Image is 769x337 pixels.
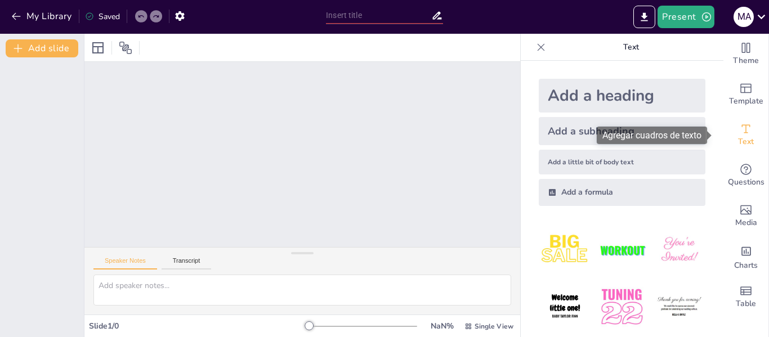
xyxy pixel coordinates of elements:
div: Saved [85,11,120,22]
div: Layout [89,39,107,57]
span: Table [736,298,756,310]
div: Change the overall theme [723,34,768,74]
button: Present [658,6,714,28]
button: Export to PowerPoint [633,6,655,28]
img: 6.jpeg [653,281,705,333]
div: Add a subheading [539,117,705,145]
img: 4.jpeg [539,281,591,333]
span: Template [729,95,763,107]
span: Position [119,41,132,55]
img: 2.jpeg [596,224,648,276]
div: Add ready made slides [723,74,768,115]
div: NaN % [428,321,455,331]
span: Theme [733,55,759,67]
span: Media [735,217,757,229]
button: m a [734,6,754,28]
img: 3.jpeg [653,224,705,276]
span: Questions [728,176,764,188]
span: Charts [734,259,758,272]
button: My Library [8,7,77,25]
button: Speaker Notes [93,257,157,269]
input: Insert title [326,7,431,24]
div: m a [734,7,754,27]
div: Slide 1 / 0 [89,321,309,331]
img: 1.jpeg [539,224,591,276]
button: Transcript [162,257,212,269]
span: Text [738,136,754,148]
img: 5.jpeg [596,281,648,333]
div: Add text boxes [723,115,768,155]
div: Get real-time input from your audience [723,155,768,196]
button: Add slide [6,39,78,57]
div: Add a table [723,277,768,317]
div: Add a formula [539,179,705,206]
div: Add images, graphics, shapes or video [723,196,768,236]
div: Add charts and graphs [723,236,768,277]
div: Add a heading [539,79,705,113]
span: Single View [475,322,513,331]
div: Add a little bit of body text [539,150,705,174]
font: Agregar cuadros de texto [602,130,701,141]
p: Text [550,34,712,61]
